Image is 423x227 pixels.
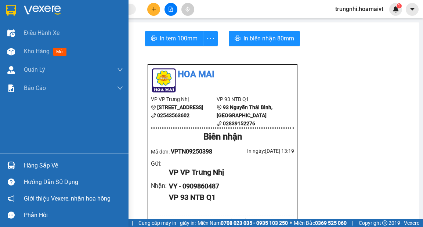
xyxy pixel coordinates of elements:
span: | [132,219,133,227]
span: 1 [398,3,400,8]
span: Quản Lý [24,65,45,74]
div: Mã đơn: [151,147,223,156]
span: file-add [168,7,173,12]
div: VP 93 NTB Q1 [169,192,288,203]
img: logo.jpg [151,68,177,93]
button: plus [147,3,160,16]
span: aim [185,7,190,12]
span: | [352,219,353,227]
img: warehouse-icon [7,162,15,169]
button: caret-down [406,3,419,16]
button: file-add [164,3,177,16]
img: warehouse-icon [7,48,15,55]
span: notification [8,195,15,202]
div: Hướng dẫn sử dụng [24,177,123,188]
div: Nhận : [151,181,169,190]
span: printer [151,35,157,42]
span: Miền Bắc [294,219,347,227]
span: VPTN09250398 [171,148,212,155]
span: In tem 100mm [160,34,198,43]
button: more [203,31,218,46]
div: Gửi : [151,159,169,168]
span: more [203,34,217,43]
button: printerIn tem 100mm [145,31,203,46]
span: message [8,212,15,219]
span: trungnhi.hoamaivt [329,4,389,14]
span: mới [53,48,66,56]
span: Miền Nam [198,219,288,227]
span: printer [235,35,241,42]
span: In biên nhận 80mm [243,34,294,43]
div: In ngày: [DATE] 13:19 [223,147,294,155]
button: aim [181,3,194,16]
li: VP VP Trưng Nhị [151,95,217,103]
span: phone [217,121,222,126]
img: warehouse-icon [7,66,15,74]
img: warehouse-icon [7,29,15,37]
span: Báo cáo [24,83,46,93]
span: copyright [382,220,387,226]
span: Điều hành xe [24,28,59,37]
img: solution-icon [7,84,15,92]
span: down [117,85,123,91]
span: environment [217,105,222,110]
b: 02543563602 [157,112,189,118]
div: Hàng sắp về [24,160,123,171]
img: icon-new-feature [393,6,399,12]
strong: 0369 525 060 [315,220,347,226]
b: 93 Nguyễn Thái Bình, [GEOGRAPHIC_DATA] [217,104,272,118]
span: plus [151,7,156,12]
span: ⚪️ [290,221,292,224]
span: environment [151,105,156,110]
span: Giới thiệu Vexere, nhận hoa hồng [24,194,111,203]
sup: 1 [397,3,402,8]
div: VY - 0909860487 [169,181,288,191]
li: Hoa Mai [151,68,294,82]
span: Cung cấp máy in - giấy in: [138,219,196,227]
span: caret-down [409,6,416,12]
div: VP VP Trưng Nhị [169,167,288,178]
b: 02839152276 [223,120,255,126]
b: [STREET_ADDRESS] [157,104,203,110]
div: Biên nhận [151,130,294,144]
div: Phản hồi [24,210,123,221]
span: down [117,67,123,73]
button: printerIn biên nhận 80mm [229,31,300,46]
span: Kho hàng [24,48,50,55]
span: question-circle [8,179,15,185]
span: phone [151,113,156,118]
strong: 0708 023 035 - 0935 103 250 [221,220,288,226]
li: VP 93 NTB Q1 [217,95,282,103]
img: logo-vxr [6,5,16,16]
